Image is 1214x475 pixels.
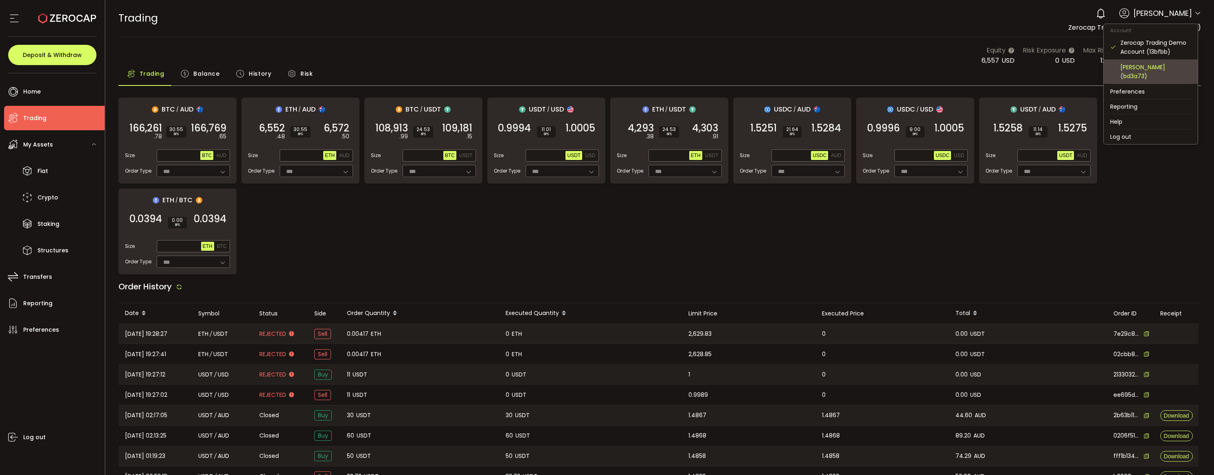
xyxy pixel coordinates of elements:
[357,431,371,440] span: USDT
[1068,23,1201,32] span: Zerocap Trading Demo Account (13bfbb)
[176,106,179,113] em: /
[259,391,286,399] span: Rejected
[1055,56,1059,65] span: 0
[353,370,367,379] span: USDT
[23,86,41,98] span: Home
[512,350,522,359] span: ETH
[23,298,53,309] span: Reporting
[1120,63,1191,81] div: [PERSON_NAME] (bd3a73)
[512,390,526,400] span: USDT
[1010,106,1017,113] img: usdt_portfolio.svg
[519,106,526,113] img: usdt_portfolio.svg
[688,431,706,440] span: 1.4868
[276,132,285,141] em: .48
[1164,433,1189,439] span: Download
[192,309,253,318] div: Symbol
[399,132,408,141] em: .99
[129,215,162,223] span: 0.0394
[314,349,331,359] span: Sell
[934,124,964,132] span: 1.0005
[162,104,175,114] span: BTC
[512,370,526,379] span: USDT
[214,390,217,400] em: /
[347,411,354,420] span: 30
[1160,410,1193,421] button: Download
[665,106,668,113] em: /
[797,104,811,114] span: AUD
[1113,330,1139,338] span: 7e29c8a7-8956-4e05-b5ab-33ace1c83ead
[218,132,226,141] em: .65
[1120,38,1191,56] div: Zerocap Trading Demo Account (13bfbb)
[214,431,217,440] em: /
[314,329,331,339] span: Sell
[169,127,183,132] span: 30.55
[1160,451,1193,462] button: Download
[202,153,212,158] span: BTC
[23,139,53,151] span: My Assets
[125,390,167,400] span: [DATE] 19:27:02
[118,281,172,292] span: Order History
[171,223,184,228] i: BPS
[973,431,985,440] span: AUD
[217,243,227,249] span: BTC
[444,106,451,113] img: usdt_portfolio.svg
[153,132,162,141] em: .78
[248,152,258,159] span: Size
[180,104,193,114] span: AUD
[8,45,96,65] button: Deposit & Withdraw
[198,350,208,359] span: ETH
[198,431,213,440] span: USDT
[822,411,840,420] span: 1.4867
[515,451,530,461] span: USDT
[986,45,1006,55] span: Equity
[1107,309,1154,318] div: Order ID
[831,153,841,158] span: AUD
[1032,127,1044,132] span: 11.14
[662,132,676,137] i: BPS
[125,451,165,461] span: [DATE] 01:19:23
[314,390,331,400] span: Sell
[897,104,915,114] span: USDC
[300,66,313,82] span: Risk
[140,66,164,82] span: Trading
[218,411,229,420] span: AUD
[314,431,332,441] span: Buy
[1104,27,1138,34] span: Account
[210,329,212,339] em: /
[682,309,815,318] div: Limit Price
[171,218,184,223] span: 0.00
[688,329,712,339] span: 2,629.83
[583,151,597,160] button: USD
[175,197,178,204] em: /
[506,370,509,379] span: 0
[494,152,504,159] span: Size
[1113,370,1139,379] span: 2133032b-8f79-4e6d-bd4c-de792b495296
[347,431,354,440] span: 60
[1113,350,1139,359] span: 02cbb8c4-ce10-4002-a88e-d3646ba8be64
[125,431,167,440] span: [DATE] 02:13:25
[125,258,151,265] span: Order Type
[179,195,193,205] span: BTC
[970,329,985,339] span: USDT
[955,329,968,339] span: 0.00
[347,451,354,461] span: 50
[169,132,183,137] i: BPS
[822,431,840,440] span: 1.4868
[325,153,335,158] span: ETH
[294,127,307,132] span: 30.55
[986,167,1012,175] span: Order Type
[337,151,351,160] button: AUD
[198,329,208,339] span: ETH
[822,451,839,461] span: 1.4858
[445,153,455,158] span: BTC
[705,153,719,158] span: USDT
[740,167,766,175] span: Order Type
[540,132,552,137] i: BPS
[276,106,282,113] img: eth_portfolio.svg
[1075,151,1089,160] button: AUD
[23,271,52,283] span: Transfers
[416,132,430,137] i: BPS
[617,167,643,175] span: Order Type
[23,52,82,58] span: Deposit & Withdraw
[688,411,706,420] span: 1.4867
